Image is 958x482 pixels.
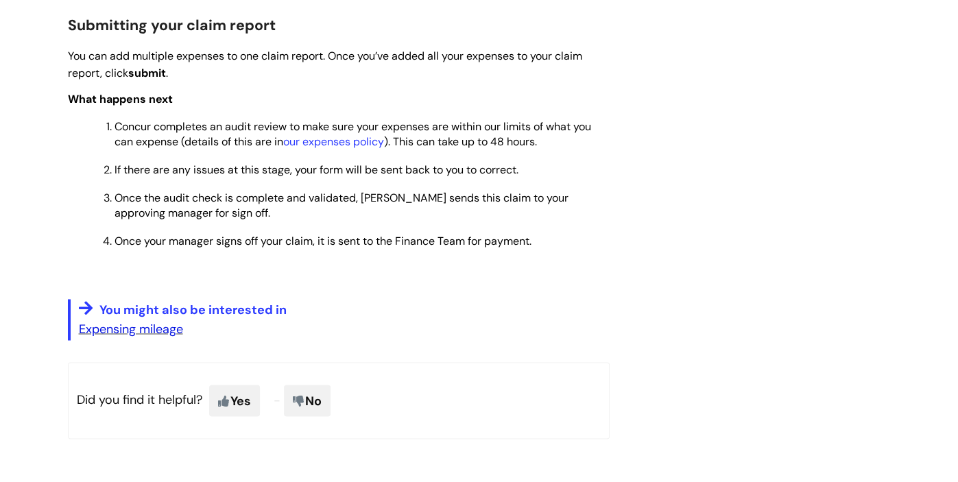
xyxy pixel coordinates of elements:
[284,385,331,416] span: No
[209,385,260,416] span: Yes
[115,162,518,177] span: If there are any issues at this stage, your form will be sent back to you to correct.
[68,362,610,439] p: Did you find it helpful?
[115,119,591,149] span: Concur completes an audit review to make sure your expenses are within our limits of what you can...
[115,234,531,248] span: Once your manager signs off your claim, it is sent to the Finance Team for payment.
[68,49,582,80] span: You can add multiple expenses to one claim report. Once you’ve added all your expenses to your cl...
[99,301,287,317] span: You might also be interested in
[68,92,173,106] span: What happens next
[115,191,568,220] span: Once the audit check is complete and validated, [PERSON_NAME] sends this claim to your approving ...
[283,134,384,149] a: our expenses policy
[128,66,166,80] strong: submit
[79,320,183,337] a: Expensing mileage
[68,16,276,35] span: Submitting your claim report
